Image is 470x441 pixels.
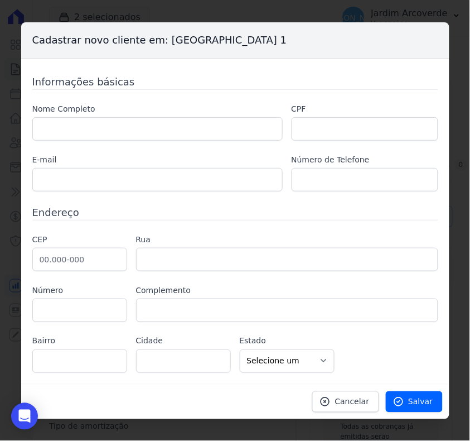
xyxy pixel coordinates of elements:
[409,396,433,408] span: Salvar
[32,154,283,166] label: E-mail
[32,335,127,347] label: Bairro
[32,248,127,271] input: 00.000-000
[292,103,438,115] label: CPF
[136,335,231,347] label: Cidade
[240,335,335,347] label: Estado
[292,154,438,166] label: Número de Telefone
[32,103,283,115] label: Nome Completo
[21,22,449,59] h3: Cadastrar novo cliente em: [GEOGRAPHIC_DATA] 1
[136,285,438,296] label: Complemento
[335,396,370,408] span: Cancelar
[136,234,438,246] label: Rua
[32,205,438,220] h3: Endereço
[32,285,127,296] label: Número
[11,403,38,430] div: Open Intercom Messenger
[312,391,379,413] a: Cancelar
[32,74,438,89] h3: Informações básicas
[386,391,443,413] a: Salvar
[32,234,127,246] label: CEP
